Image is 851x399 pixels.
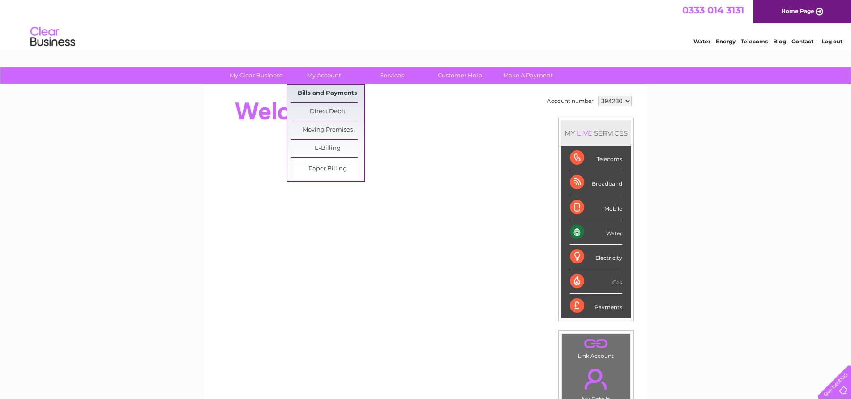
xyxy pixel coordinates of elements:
a: . [564,336,628,352]
a: Telecoms [741,38,768,45]
div: Gas [570,269,622,294]
div: Clear Business is a trading name of Verastar Limited (registered in [GEOGRAPHIC_DATA] No. 3667643... [214,5,637,43]
a: Water [693,38,710,45]
td: Link Account [561,333,631,361]
a: Contact [791,38,813,45]
a: Moving Premises [291,121,364,139]
a: Energy [716,38,736,45]
a: E-Billing [291,140,364,157]
div: LIVE [575,129,594,137]
div: Broadband [570,170,622,195]
a: Log out [821,38,842,45]
a: Services [355,67,429,84]
td: Account number [545,93,596,109]
a: My Clear Business [219,67,293,84]
img: logo.png [30,23,76,51]
div: Electricity [570,245,622,269]
a: Paper Billing [291,160,364,178]
a: Make A Payment [491,67,565,84]
div: MY SERVICES [561,120,631,146]
a: Customer Help [423,67,497,84]
a: 0333 014 3131 [682,4,744,16]
a: Blog [773,38,786,45]
div: Mobile [570,195,622,220]
div: Telecoms [570,146,622,170]
a: Direct Debit [291,103,364,121]
a: Bills and Payments [291,85,364,102]
a: . [564,363,628,395]
div: Payments [570,294,622,318]
a: My Account [287,67,361,84]
div: Water [570,220,622,245]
